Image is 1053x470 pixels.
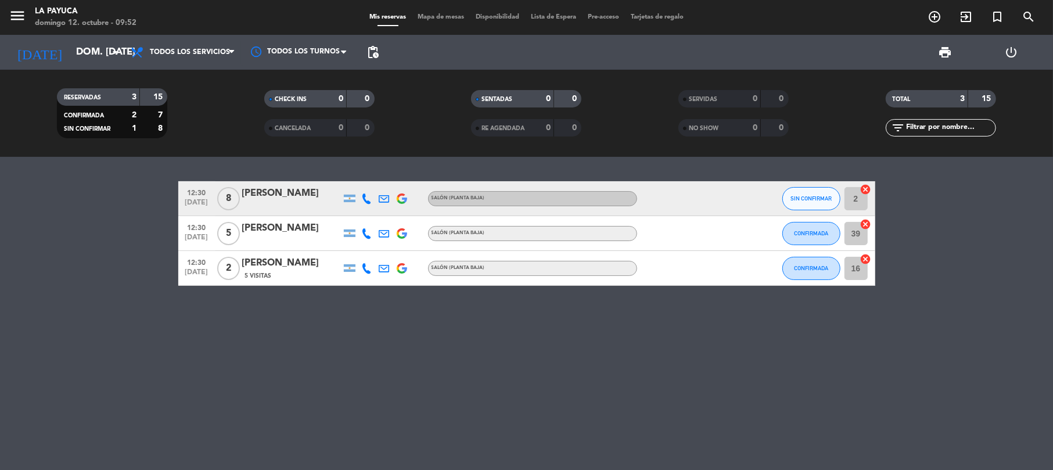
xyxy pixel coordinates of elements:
div: [PERSON_NAME] [242,221,341,236]
span: Disponibilidad [470,14,525,20]
strong: 15 [153,93,165,101]
span: Tarjetas de regalo [625,14,689,20]
span: CONFIRMADA [64,113,104,119]
img: google-logo.png [397,263,407,274]
span: 8 [217,187,240,210]
span: SIN CONFIRMAR [64,126,110,132]
span: 5 Visitas [245,271,272,281]
span: Todos los servicios [150,48,230,56]
img: google-logo.png [397,228,407,239]
span: 12:30 [182,220,211,234]
span: CHECK INS [275,96,307,102]
span: 2 [217,257,240,280]
span: print [939,45,953,59]
i: [DATE] [9,40,70,65]
i: arrow_drop_down [108,45,122,59]
i: cancel [860,184,872,195]
div: LOG OUT [978,35,1044,70]
div: domingo 12. octubre - 09:52 [35,17,136,29]
span: NO SHOW [689,125,718,131]
strong: 2 [132,111,136,119]
img: google-logo.png [397,193,407,204]
strong: 0 [365,95,372,103]
strong: 15 [982,95,993,103]
span: 12:30 [182,185,211,199]
button: CONFIRMADA [782,222,840,245]
span: RESERVADAS [64,95,101,101]
button: CONFIRMADA [782,257,840,280]
span: Mis reservas [364,14,412,20]
i: cancel [860,218,872,230]
button: menu [9,7,26,28]
strong: 0 [779,95,786,103]
strong: 0 [753,124,757,132]
span: pending_actions [366,45,380,59]
button: SIN CONFIRMAR [782,187,840,210]
span: TOTAL [893,96,911,102]
input: Filtrar por nombre... [905,121,996,134]
i: add_circle_outline [928,10,941,24]
strong: 0 [365,124,372,132]
strong: 7 [158,111,165,119]
i: turned_in_not [990,10,1004,24]
span: Salón (planta baja) [432,266,485,270]
span: [DATE] [182,199,211,212]
span: CANCELADA [275,125,311,131]
span: CONFIRMADA [794,265,828,271]
i: menu [9,7,26,24]
strong: 0 [753,95,757,103]
strong: 0 [572,124,579,132]
div: [PERSON_NAME] [242,186,341,201]
strong: 0 [779,124,786,132]
span: Salón (planta baja) [432,231,485,235]
span: RE AGENDADA [481,125,524,131]
span: 5 [217,222,240,245]
i: exit_to_app [959,10,973,24]
i: cancel [860,253,872,265]
strong: 1 [132,124,136,132]
strong: 3 [132,93,136,101]
span: Lista de Espera [525,14,582,20]
span: [DATE] [182,234,211,247]
div: La Payuca [35,6,136,17]
span: Pre-acceso [582,14,625,20]
i: filter_list [892,121,905,135]
strong: 0 [546,124,551,132]
span: SERVIDAS [689,96,717,102]
span: Salón (planta baja) [432,196,485,200]
strong: 0 [546,95,551,103]
strong: 0 [572,95,579,103]
span: 12:30 [182,255,211,268]
span: [DATE] [182,268,211,282]
span: SENTADAS [481,96,512,102]
div: [PERSON_NAME] [242,256,341,271]
span: SIN CONFIRMAR [790,195,832,202]
i: power_settings_new [1004,45,1018,59]
strong: 0 [339,124,343,132]
strong: 8 [158,124,165,132]
strong: 0 [339,95,343,103]
strong: 3 [960,95,965,103]
span: Mapa de mesas [412,14,470,20]
i: search [1022,10,1036,24]
span: CONFIRMADA [794,230,828,236]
